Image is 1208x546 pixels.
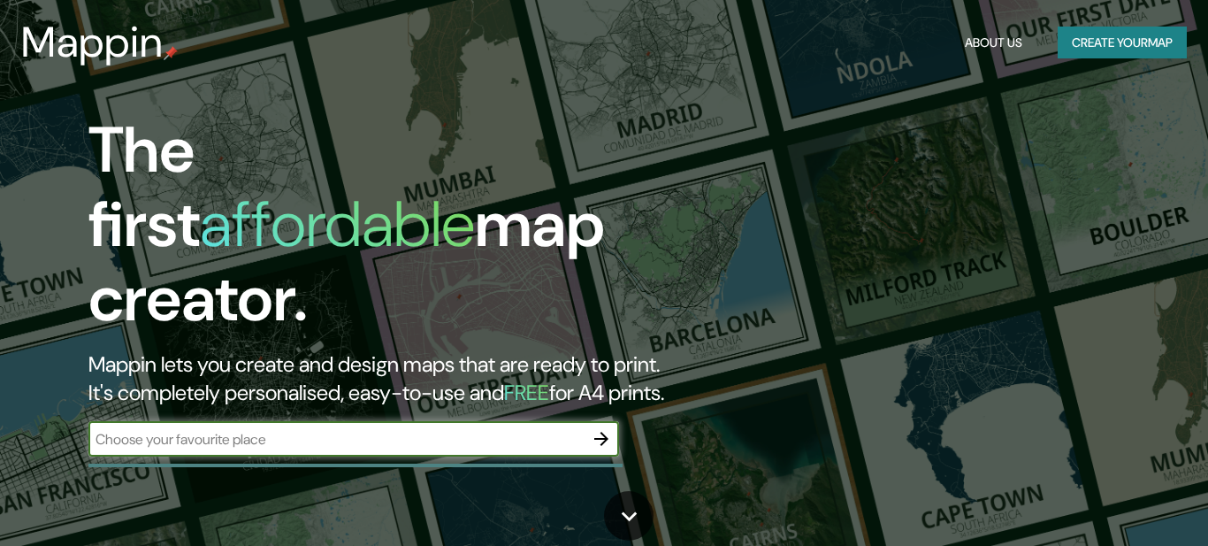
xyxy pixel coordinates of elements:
button: Create yourmap [1058,27,1187,59]
h2: Mappin lets you create and design maps that are ready to print. It's completely personalised, eas... [88,350,692,407]
input: Choose your favourite place [88,429,584,450]
h1: The first map creator. [88,113,692,350]
h5: FREE [504,379,549,406]
img: mappin-pin [164,46,178,60]
button: About Us [958,27,1029,59]
h1: affordable [200,183,475,265]
h3: Mappin [21,18,164,67]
